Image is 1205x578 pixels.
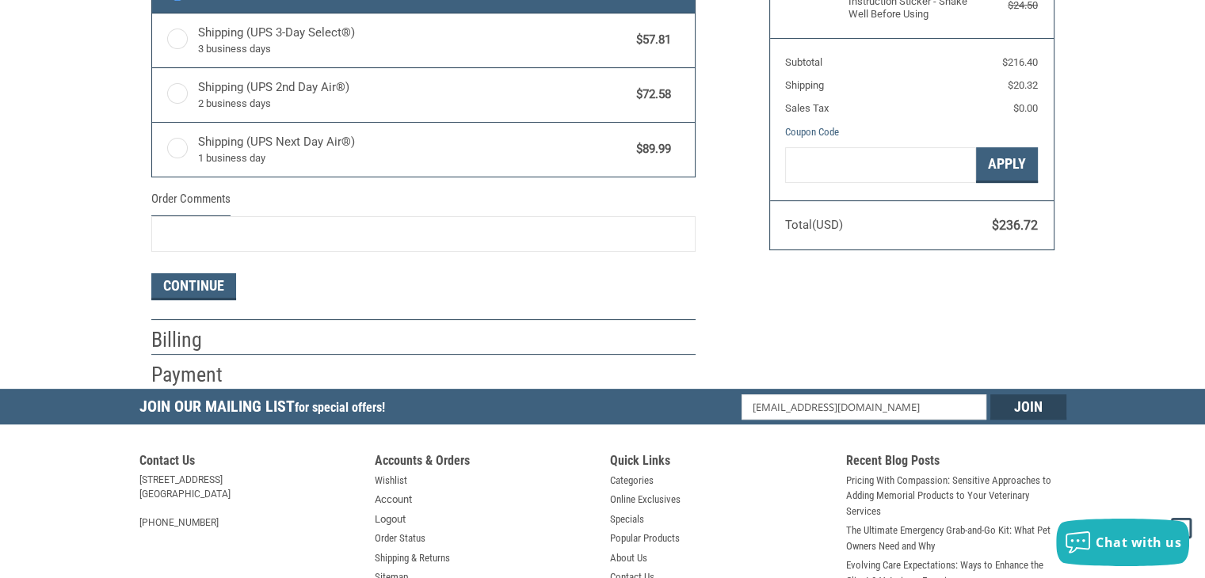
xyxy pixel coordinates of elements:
[295,400,385,415] span: for special offers!
[846,473,1066,519] a: Pricing With Compassion: Sensitive Approaches to Adding Memorial Products to Your Veterinary Serv...
[151,190,231,216] legend: Order Comments
[151,327,244,353] h2: Billing
[375,511,406,527] a: Logout
[139,453,360,473] h5: Contact Us
[375,530,425,546] a: Order Status
[846,453,1066,473] h5: Recent Blog Posts
[629,86,672,104] span: $72.58
[610,550,647,566] a: About Us
[1008,79,1038,91] span: $20.32
[198,133,629,166] span: Shipping (UPS Next Day Air®)
[198,150,629,166] span: 1 business day
[629,31,672,49] span: $57.81
[785,218,843,232] span: Total (USD)
[992,218,1038,233] span: $236.72
[375,453,595,473] h5: Accounts & Orders
[198,78,629,112] span: Shipping (UPS 2nd Day Air®)
[139,473,360,530] address: [STREET_ADDRESS] [GEOGRAPHIC_DATA] [PHONE_NUMBER]
[846,523,1066,553] a: The Ultimate Emergency Grab-and-Go Kit: What Pet Owners Need and Why
[1002,56,1038,68] span: $216.40
[375,473,407,489] a: Wishlist
[1013,102,1038,114] span: $0.00
[610,473,654,489] a: Categories
[375,492,412,508] a: Account
[742,394,986,420] input: Email
[1096,534,1181,551] span: Chat with us
[785,147,976,183] input: Gift Certificate or Coupon Code
[785,79,824,91] span: Shipping
[1056,519,1189,566] button: Chat with us
[785,102,829,114] span: Sales Tax
[375,550,450,566] a: Shipping & Returns
[198,96,629,112] span: 2 business days
[198,24,629,57] span: Shipping (UPS 3-Day Select®)
[610,530,680,546] a: Popular Products
[976,147,1038,183] button: Apply
[990,394,1066,420] input: Join
[610,511,644,527] a: Specials
[610,453,830,473] h5: Quick Links
[151,362,244,388] h2: Payment
[151,273,236,300] button: Continue
[629,140,672,158] span: $89.99
[139,389,393,429] h5: Join Our Mailing List
[785,126,839,138] a: Coupon Code
[198,41,629,57] span: 3 business days
[610,492,681,508] a: Online Exclusives
[785,56,822,68] span: Subtotal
